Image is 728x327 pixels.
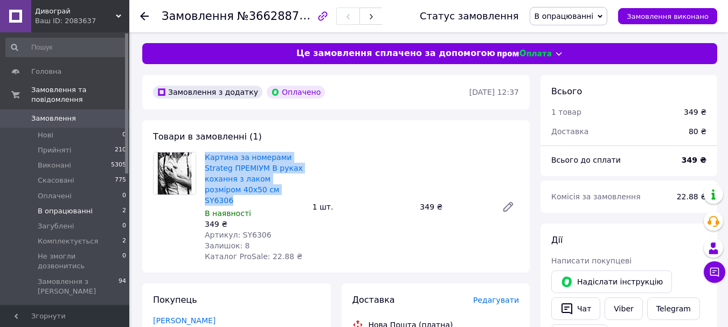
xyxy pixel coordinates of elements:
[5,38,127,57] input: Пошук
[296,47,495,60] span: Це замовлення сплачено за допомогою
[153,131,262,142] span: Товари в замовленні (1)
[35,16,129,26] div: Ваш ID: 2083637
[551,270,672,293] button: Надіслати інструкцію
[154,152,196,194] img: Картина за номерами Strateg ПРЕМІУМ В руках кохання з лаком розміром 40х50 см SY6306
[122,191,126,201] span: 0
[535,12,594,20] span: В опрацюванні
[111,161,126,170] span: 5305
[551,235,563,245] span: Дії
[267,86,325,99] div: Оплачено
[31,114,76,123] span: Замовлення
[605,297,642,320] a: Viber
[684,107,706,117] div: 349 ₴
[205,252,302,261] span: Каталог ProSale: 22.88 ₴
[38,277,119,296] span: Замовлення з [PERSON_NAME]
[31,67,61,76] span: Головна
[551,127,588,136] span: Доставка
[122,252,126,271] span: 0
[420,11,519,22] div: Статус замовлення
[618,8,717,24] button: Замовлення виконано
[551,297,600,320] button: Чат
[627,12,709,20] span: Замовлення виконано
[35,6,116,16] span: Дивограй
[551,256,632,265] span: Написати покупцеві
[551,108,581,116] span: 1 товар
[205,219,304,229] div: 349 ₴
[38,221,74,231] span: Загублені
[682,156,706,164] b: 349 ₴
[31,85,129,105] span: Замовлення та повідомлення
[122,221,126,231] span: 0
[38,176,74,185] span: Скасовані
[308,199,416,214] div: 1 шт.
[38,191,72,201] span: Оплачені
[122,130,126,140] span: 0
[647,297,700,320] a: Telegram
[140,11,149,22] div: Повернутися назад
[38,206,93,216] span: В опрацюванні
[153,295,197,305] span: Покупець
[122,236,126,246] span: 2
[38,145,71,155] span: Прийняті
[38,236,98,246] span: Комплектується
[153,316,216,325] a: [PERSON_NAME]
[352,295,395,305] span: Доставка
[497,196,519,218] a: Редагувати
[682,120,713,143] div: 80 ₴
[237,9,314,23] span: №366288707
[415,199,493,214] div: 349 ₴
[473,296,519,304] span: Редагувати
[205,209,251,218] span: В наявності
[205,231,272,239] span: Артикул: SY6306
[551,86,582,96] span: Всього
[704,261,725,283] button: Чат з покупцем
[469,88,519,96] time: [DATE] 12:37
[162,10,234,23] span: Замовлення
[38,130,53,140] span: Нові
[677,192,706,201] span: 22.88 ₴
[115,145,126,155] span: 210
[115,176,126,185] span: 775
[38,161,71,170] span: Виконані
[551,192,641,201] span: Комісія за замовлення
[119,277,126,296] span: 94
[153,86,262,99] div: Замовлення з додатку
[205,153,303,205] a: Картина за номерами Strateg ПРЕМІУМ В руках кохання з лаком розміром 40х50 см SY6306
[551,156,621,164] span: Всього до сплати
[122,206,126,216] span: 2
[205,241,250,250] span: Залишок: 8
[38,252,122,271] span: Не змогли дозвонитись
